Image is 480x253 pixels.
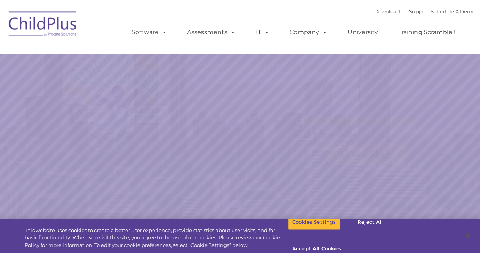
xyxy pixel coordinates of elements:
div: This website uses cookies to create a better user experience, provide statistics about user visit... [25,227,288,249]
a: IT [248,25,277,40]
a: Software [124,25,175,40]
button: Cookies Settings [288,214,340,230]
a: Support [409,8,429,14]
a: Download [374,8,400,14]
a: Schedule A Demo [431,8,475,14]
img: ChildPlus by Procare Solutions [5,6,81,44]
a: Training Scramble!! [390,25,463,40]
font: | [374,8,475,14]
a: Learn More [326,143,407,165]
button: Close [460,227,476,244]
a: Assessments [179,25,243,40]
a: University [340,25,386,40]
a: Company [282,25,335,40]
button: Reject All [346,214,394,230]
